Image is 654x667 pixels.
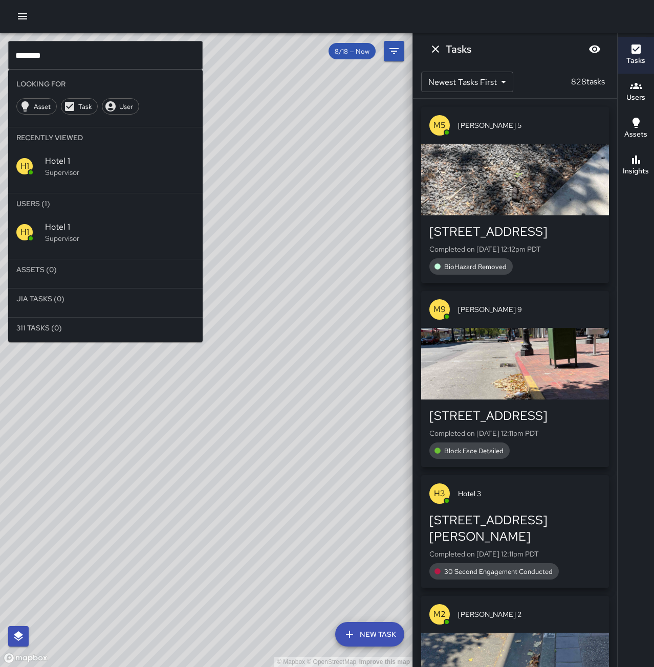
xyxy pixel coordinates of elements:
p: Completed on [DATE] 12:11pm PDT [429,549,601,559]
button: Tasks [618,37,654,74]
button: Insights [618,147,654,184]
div: [STREET_ADDRESS] [429,408,601,424]
div: Asset [16,98,57,115]
li: Users (1) [8,193,203,214]
span: Asset [28,102,56,111]
li: Recently Viewed [8,127,203,148]
span: Block Face Detailed [438,447,510,455]
p: M2 [433,608,446,620]
button: New Task [335,622,404,647]
span: [PERSON_NAME] 2 [458,609,601,619]
span: User [114,102,139,111]
li: 311 Tasks (0) [8,318,203,338]
p: Completed on [DATE] 12:12pm PDT [429,244,601,254]
p: H1 [20,226,29,238]
div: H1Hotel 1Supervisor [8,148,203,185]
li: Looking For [8,74,203,94]
button: H3Hotel 3[STREET_ADDRESS][PERSON_NAME]Completed on [DATE] 12:11pm PDT30 Second Engagement Conducted [421,475,609,588]
button: Assets [618,110,654,147]
p: Supervisor [45,167,194,177]
li: Jia Tasks (0) [8,288,203,309]
span: Task [73,102,97,111]
button: Users [618,74,654,110]
div: Newest Tasks First [421,72,513,92]
div: Task [61,98,98,115]
p: 828 tasks [567,76,609,88]
button: M9[PERSON_NAME] 9[STREET_ADDRESS]Completed on [DATE] 12:11pm PDTBlock Face Detailed [421,291,609,467]
span: 30 Second Engagement Conducted [438,567,559,576]
span: Hotel 1 [45,155,194,167]
li: Assets (0) [8,259,203,280]
p: H3 [434,487,445,500]
p: Completed on [DATE] 12:11pm PDT [429,428,601,438]
span: BioHazard Removed [438,262,513,271]
p: M9 [433,303,446,316]
span: [PERSON_NAME] 9 [458,304,601,315]
h6: Tasks [626,55,645,66]
p: M5 [433,119,446,131]
div: H1Hotel 1Supervisor [8,214,203,251]
div: User [102,98,139,115]
h6: Tasks [446,41,471,57]
div: [STREET_ADDRESS] [429,224,601,240]
span: 8/18 — Now [329,47,376,56]
button: Blur [584,39,605,59]
p: H1 [20,160,29,172]
h6: Assets [624,129,647,140]
div: [STREET_ADDRESS][PERSON_NAME] [429,512,601,545]
span: Hotel 1 [45,221,194,233]
button: Filters [384,41,404,61]
span: Hotel 3 [458,488,601,499]
h6: Users [626,92,645,103]
h6: Insights [623,166,649,177]
p: Supervisor [45,233,194,243]
span: [PERSON_NAME] 5 [458,120,601,130]
button: M5[PERSON_NAME] 5[STREET_ADDRESS]Completed on [DATE] 12:12pm PDTBioHazard Removed [421,107,609,283]
button: Dismiss [425,39,446,59]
